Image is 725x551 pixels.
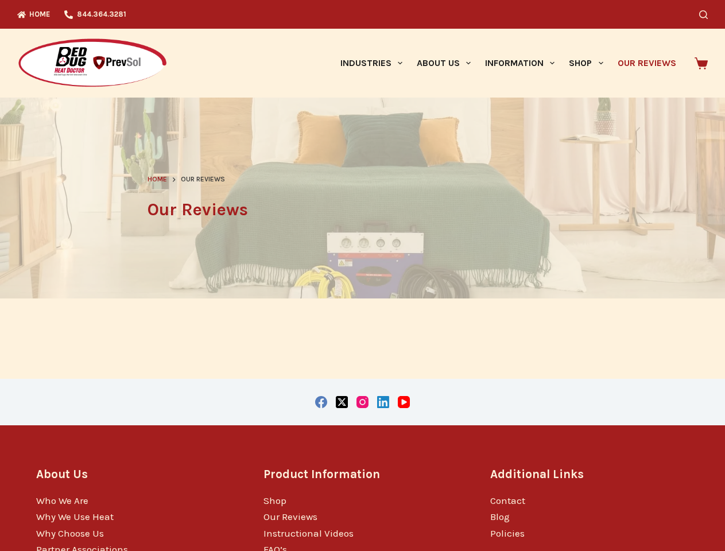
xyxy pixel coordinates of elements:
img: Prevsol/Bed Bug Heat Doctor [17,38,168,89]
a: Contact [490,495,525,506]
a: Instructional Videos [263,527,354,539]
a: Industries [333,29,409,98]
a: Our Reviews [263,511,317,522]
a: Information [478,29,562,98]
a: Shop [562,29,610,98]
a: YouTube [398,396,410,408]
h3: About Us [36,465,235,483]
span: Our Reviews [181,174,225,185]
a: Instagram [356,396,369,408]
a: X (Twitter) [336,396,348,408]
a: Shop [263,495,286,506]
a: Home [148,174,167,185]
a: Why We Use Heat [36,511,114,522]
a: Who We Are [36,495,88,506]
a: Blog [490,511,510,522]
h3: Product Information [263,465,462,483]
a: Facebook [315,396,327,408]
a: Why Choose Us [36,527,104,539]
a: Policies [490,527,525,539]
h1: Our Reviews [148,197,578,223]
span: Home [148,175,167,183]
nav: Primary [333,29,683,98]
button: Search [699,10,708,19]
a: LinkedIn [377,396,389,408]
h3: Additional Links [490,465,689,483]
a: Our Reviews [610,29,683,98]
a: About Us [409,29,478,98]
